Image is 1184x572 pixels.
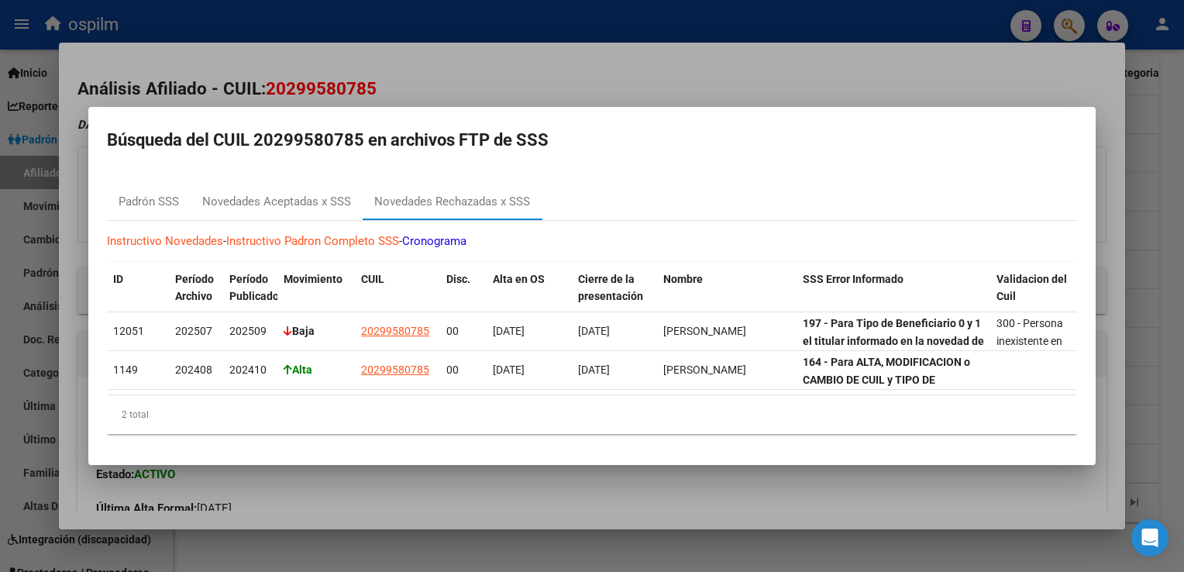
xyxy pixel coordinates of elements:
datatable-header-cell: Disc. [440,263,487,314]
datatable-header-cell: CUIL [355,263,440,314]
div: Open Intercom Messenger [1131,519,1169,556]
datatable-header-cell: Período Archivo [169,263,223,314]
strong: 197 - Para Tipo de Beneficiario 0 y 1 el titular informado en la novedad de baja tiene una DDJJ p... [803,317,984,418]
span: 12051 [113,325,144,337]
span: Disc. [446,273,470,285]
strong: Baja [284,325,315,337]
span: Movimiento [284,273,342,285]
span: 300 - Persona inexistente en el UNIVERSO CUIT-CUIL de AFIP. [996,317,1063,400]
span: 202509 [229,325,267,337]
span: CUIL [361,273,384,285]
datatable-header-cell: Período Publicado [223,263,277,314]
span: 202507 [175,325,212,337]
span: [DATE] [578,325,610,337]
span: Validacion del Cuil [996,273,1067,303]
div: 00 [446,361,480,379]
datatable-header-cell: Movimiento [277,263,355,314]
span: Período Archivo [175,273,214,303]
span: [DATE] [493,325,525,337]
a: Instructivo Novedades [107,234,223,248]
div: 00 [446,322,480,340]
span: 20299580785 [361,364,429,376]
div: Novedades Rechazadas x SSS [374,193,530,211]
a: Cronograma [402,234,466,248]
strong: Alta [284,364,312,376]
span: [PERSON_NAME] [663,325,746,337]
span: 1149 [113,364,138,376]
span: SSS Error Informado [803,273,903,285]
div: 2 total [107,395,1077,434]
span: Cierre de la presentación [578,273,643,303]
datatable-header-cell: ID [107,263,169,314]
datatable-header-cell: Nombre [657,263,797,314]
span: 20299580785 [361,325,429,337]
datatable-header-cell: Cierre de la presentación [572,263,657,314]
span: 202410 [229,364,267,376]
h2: Búsqueda del CUIL 20299580785 en archivos FTP de SSS [107,126,1077,155]
div: Padrón SSS [119,193,179,211]
a: Instructivo Padron Completo SSS [226,234,399,248]
datatable-header-cell: Alta en OS [487,263,572,314]
span: 202408 [175,364,212,376]
datatable-header-cell: SSS Error Informado [797,263,990,314]
span: [PERSON_NAME] [663,364,746,376]
span: ID [113,273,123,285]
span: Nombre [663,273,703,285]
span: Período Publicado [229,273,279,303]
span: Alta en OS [493,273,545,285]
div: Novedades Aceptadas x SSS [202,193,351,211]
strong: 164 - Para ALTA, MODIFICACION o CAMBIO DE CUIL y TIPO DE BENEFICIARIO=0 el CUIL DEL TITULAR debe ... [803,356,970,421]
datatable-header-cell: Cuil Error [1076,263,1161,314]
p: - - [107,233,1077,250]
span: [DATE] [493,364,525,376]
span: [DATE] [578,364,610,376]
datatable-header-cell: Validacion del Cuil [990,263,1076,314]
